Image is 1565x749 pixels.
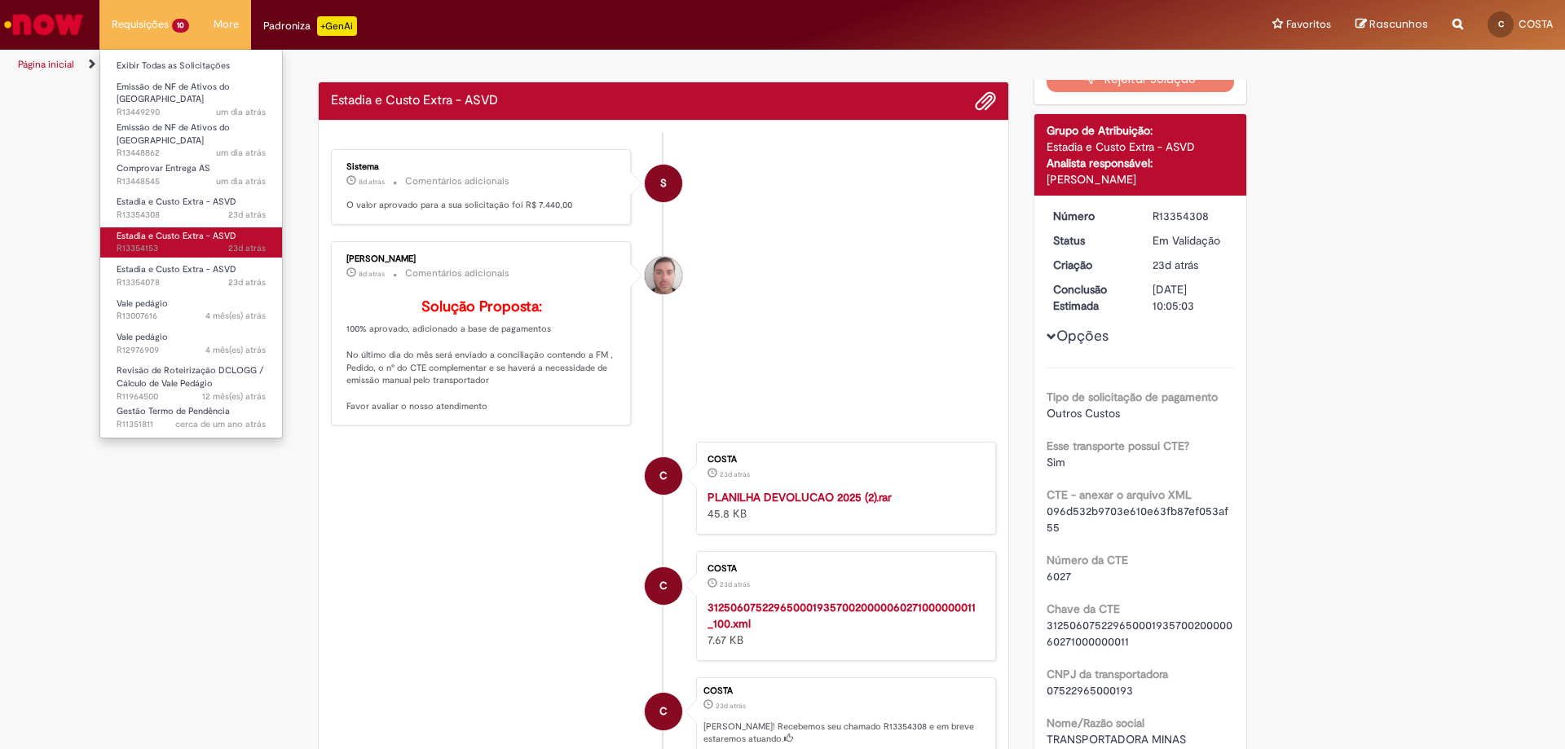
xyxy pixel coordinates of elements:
h2: Estadia e Custo Extra - ASVD Histórico de tíquete [331,94,498,108]
b: CTE - anexar o arquivo XML [1047,487,1192,502]
span: R13448862 [117,147,266,160]
div: Estadia e Custo Extra - ASVD [1047,139,1235,155]
span: C [659,566,668,606]
a: Aberto R13449290 : Emissão de NF de Ativos do ASVD [100,78,282,113]
small: Comentários adicionais [405,267,509,280]
a: Aberto R13354308 : Estadia e Custo Extra - ASVD [100,193,282,223]
p: 100% aprovado, adicionado a base de pagamentos No último dia do mês será enviado a conciliação co... [346,299,618,413]
div: COSTA [708,564,979,574]
a: Aberto R11964500 : Revisão de Roteirização DCLOGG / Cálculo de Vale Pedágio [100,362,282,397]
span: Vale pedágio [117,297,168,310]
time: 25/04/2025 08:18:13 [205,344,266,356]
span: Sim [1047,455,1065,469]
span: 23d atrás [720,579,750,589]
a: Aberto R13354078 : Estadia e Custo Extra - ASVD [100,261,282,291]
span: cerca de um ano atrás [175,418,266,430]
div: [PERSON_NAME] [1047,171,1235,187]
div: COSTA [645,567,682,605]
span: Outros Custos [1047,406,1120,421]
span: 10 [172,19,189,33]
span: R12976909 [117,344,266,357]
div: COSTA [708,455,979,465]
div: [DATE] 10:05:03 [1153,281,1228,314]
div: Luiz Carlos Barsotti Filho [645,257,682,294]
span: 6027 [1047,569,1071,584]
dt: Criação [1041,257,1141,273]
div: System [645,165,682,202]
span: um dia atrás [216,106,266,118]
a: Exibir Todas as Solicitações [100,57,282,75]
span: Vale pedágio [117,331,168,343]
p: [PERSON_NAME]! Recebemos seu chamado R13354308 e em breve estaremos atuando. [703,720,987,746]
span: Estadia e Custo Extra - ASVD [117,230,236,242]
time: 08/04/2024 16:16:04 [175,418,266,430]
p: O valor aprovado para a sua solicitação foi R$ 7.440,00 [346,199,618,212]
time: 20/08/2025 20:45:02 [359,177,385,187]
span: Favoritos [1286,16,1331,33]
time: 05/08/2025 09:33:24 [228,276,266,289]
span: 23d atrás [720,469,750,479]
a: Aberto R13448862 : Emissão de NF de Ativos do ASVD [100,119,282,154]
div: Padroniza [263,16,357,36]
ul: Trilhas de página [12,50,1031,80]
a: Aberto R11351811 : Gestão Termo de Pendência [100,403,282,433]
dt: Conclusão Estimada [1041,281,1141,314]
time: 06/05/2025 11:42:57 [205,310,266,322]
span: R13354078 [117,276,266,289]
span: 23d atrás [228,209,266,221]
span: R13007616 [117,310,266,323]
p: +GenAi [317,16,357,36]
div: Sistema [346,162,618,172]
span: 23d atrás [1153,258,1198,272]
dt: Status [1041,232,1141,249]
span: S [660,164,667,203]
span: C [659,692,668,731]
a: Aberto R13448545 : Comprovar Entrega AS [100,160,282,190]
a: Aberto R13007616 : Vale pedágio [100,295,282,325]
span: Estadia e Custo Extra - ASVD [117,196,236,208]
a: Página inicial [18,58,74,71]
span: Emissão de NF de Ativos do [GEOGRAPHIC_DATA] [117,81,230,106]
span: C [1498,19,1504,29]
small: Comentários adicionais [405,174,509,188]
time: 26/08/2025 15:59:07 [216,106,266,118]
div: [PERSON_NAME] [346,254,618,264]
span: 12 mês(es) atrás [202,390,266,403]
span: Rascunhos [1369,16,1428,32]
div: Em Validação [1153,232,1228,249]
span: Revisão de Roteirização DCLOGG / Cálculo de Vale Pedágio [117,364,263,390]
time: 26/08/2025 14:55:51 [216,147,266,159]
span: 23d atrás [228,242,266,254]
b: Nome/Razão social [1047,716,1144,730]
span: 096d532b9703e610e63fb87ef053af55 [1047,504,1228,535]
time: 20/08/2025 20:44:59 [359,269,385,279]
time: 05/08/2025 09:42:54 [228,242,266,254]
span: More [214,16,239,33]
div: Analista responsável: [1047,155,1235,171]
a: PLANILHA DEVOLUCAO 2025 (2).rar [708,490,892,504]
a: Aberto R12976909 : Vale pedágio [100,328,282,359]
div: 45.8 KB [708,489,979,522]
a: Rascunhos [1356,17,1428,33]
span: R13449290 [117,106,266,119]
b: Esse transporte possui CTE? [1047,438,1189,453]
ul: Requisições [99,49,283,438]
span: R11351811 [117,418,266,431]
span: R13448545 [117,175,266,188]
img: ServiceNow [2,8,86,41]
span: COSTA [1519,17,1553,31]
span: 4 mês(es) atrás [205,310,266,322]
span: R11964500 [117,390,266,403]
b: Tipo de solicitação de pagamento [1047,390,1218,404]
b: Número da CTE [1047,553,1128,567]
time: 05/09/2024 15:03:14 [202,390,266,403]
span: 4 mês(es) atrás [205,344,266,356]
span: Emissão de NF de Ativos do [GEOGRAPHIC_DATA] [117,121,230,147]
div: R13354308 [1153,208,1228,224]
span: Requisições [112,16,169,33]
span: Gestão Termo de Pendência [117,405,230,417]
span: Comprovar Entrega AS [117,162,210,174]
time: 05/08/2025 10:05:00 [1153,258,1198,272]
span: 23d atrás [716,701,746,711]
